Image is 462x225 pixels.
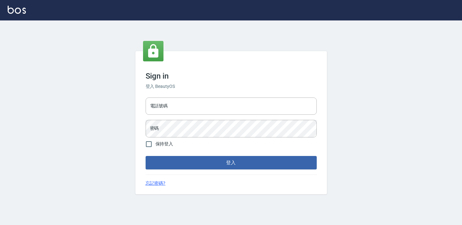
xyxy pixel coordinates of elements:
[146,83,317,90] h6: 登入 BeautyOS
[146,180,166,187] a: 忘記密碼?
[155,141,173,147] span: 保持登入
[146,72,317,81] h3: Sign in
[146,156,317,169] button: 登入
[8,6,26,14] img: Logo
